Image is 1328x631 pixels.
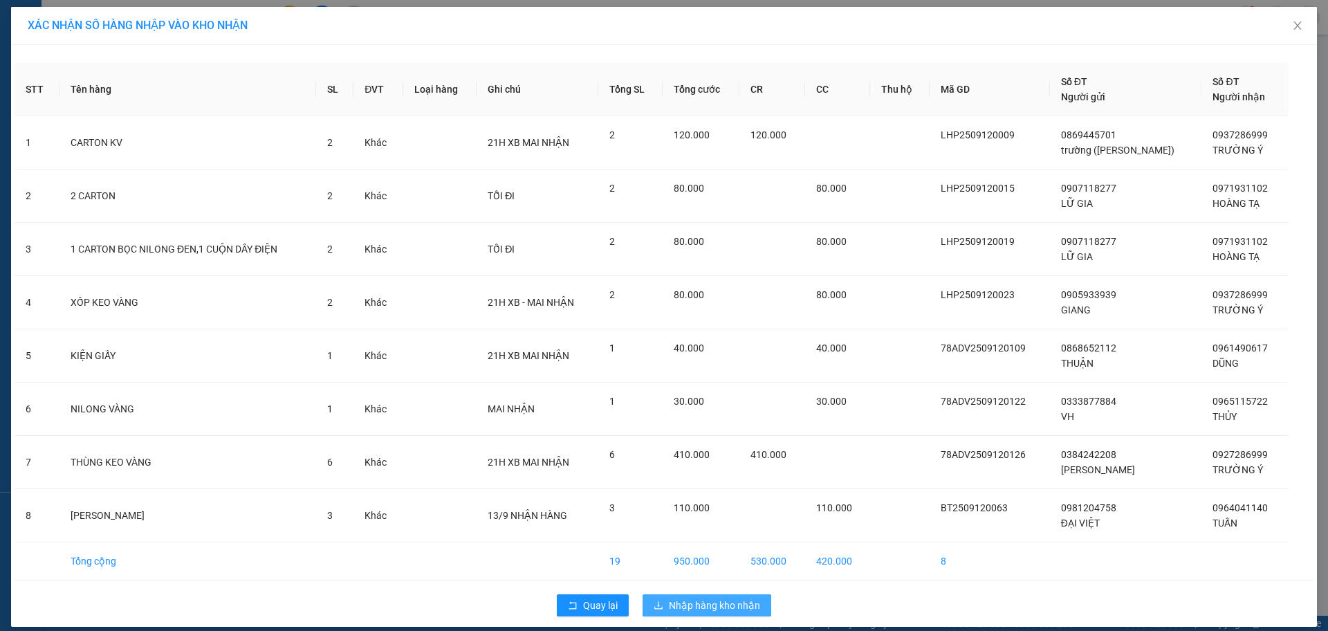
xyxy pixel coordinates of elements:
[353,63,403,116] th: ĐVT
[353,329,403,383] td: Khác
[353,170,403,223] td: Khác
[1212,411,1237,422] span: THỦY
[1212,183,1268,194] span: 0971931102
[1061,198,1093,209] span: LỮ GIA
[1061,411,1074,422] span: VH
[353,223,403,276] td: Khác
[59,383,316,436] td: NILONG VÀNG
[15,223,59,276] td: 3
[1061,183,1116,194] span: 0907118277
[327,403,333,414] span: 1
[1212,518,1237,529] span: TUẤN
[1212,198,1260,209] span: HOÀNG TẠ
[1212,145,1263,156] span: TRƯỜNG Ý
[941,289,1015,300] span: LHP2509120023
[557,594,629,616] button: rollbackQuay lại
[609,236,615,247] span: 2
[1292,20,1303,31] span: close
[930,63,1050,116] th: Mã GD
[816,236,847,247] span: 80.000
[870,63,930,116] th: Thu hộ
[327,190,333,201] span: 2
[1212,304,1263,315] span: TRƯỜNG Ý
[488,137,569,148] span: 21H XB MAI NHẬN
[59,170,316,223] td: 2 CARTON
[598,63,663,116] th: Tổng SL
[739,63,804,116] th: CR
[816,183,847,194] span: 80.000
[488,190,515,201] span: TỐI ĐI
[15,170,59,223] td: 2
[674,183,704,194] span: 80.000
[15,489,59,542] td: 8
[1061,251,1093,262] span: LỮ GIA
[805,542,870,580] td: 420.000
[59,436,316,489] td: THÙNG KEO VÀNG
[1212,342,1268,354] span: 0961490617
[59,489,316,542] td: [PERSON_NAME]
[488,510,567,521] span: 13/9 NHẬN HÀNG
[816,396,847,407] span: 30.000
[1212,502,1268,513] span: 0964041140
[1061,91,1105,102] span: Người gửi
[941,183,1015,194] span: LHP2509120015
[477,63,598,116] th: Ghi chú
[327,350,333,361] span: 1
[353,276,403,329] td: Khác
[15,63,59,116] th: STT
[327,244,333,255] span: 2
[568,601,578,612] span: rollback
[59,276,316,329] td: XỐP KEO VÀNG
[59,63,316,116] th: Tên hàng
[488,350,569,361] span: 21H XB MAI NHẬN
[1061,129,1116,140] span: 0869445701
[941,129,1015,140] span: LHP2509120009
[1212,251,1260,262] span: HOÀNG TẠ
[327,297,333,308] span: 2
[488,457,569,468] span: 21H XB MAI NHẬN
[816,342,847,354] span: 40.000
[609,342,615,354] span: 1
[805,63,870,116] th: CC
[816,502,852,513] span: 110.000
[59,542,316,580] td: Tổng cộng
[1212,91,1265,102] span: Người nhận
[941,342,1026,354] span: 78ADV2509120109
[15,329,59,383] td: 5
[663,542,739,580] td: 950.000
[941,236,1015,247] span: LHP2509120019
[1061,449,1116,460] span: 0384242208
[1212,289,1268,300] span: 0937286999
[609,449,615,460] span: 6
[609,289,615,300] span: 2
[28,19,248,32] span: XÁC NHẬN SỐ HÀNG NHẬP VÀO KHO NHẬN
[15,383,59,436] td: 6
[15,436,59,489] td: 7
[941,502,1008,513] span: BT2509120063
[609,502,615,513] span: 3
[1212,236,1268,247] span: 0971931102
[941,449,1026,460] span: 78ADV2509120126
[674,289,704,300] span: 80.000
[353,489,403,542] td: Khác
[1061,502,1116,513] span: 0981204758
[1061,289,1116,300] span: 0905933939
[674,342,704,354] span: 40.000
[15,116,59,170] td: 1
[59,116,316,170] td: CARTON KV
[1212,464,1263,475] span: TRƯỜNG Ý
[403,63,477,116] th: Loại hàng
[327,510,333,521] span: 3
[583,598,618,613] span: Quay lại
[654,601,663,612] span: download
[816,289,847,300] span: 80.000
[1061,304,1091,315] span: GIANG
[941,396,1026,407] span: 78ADV2509120122
[1061,464,1135,475] span: [PERSON_NAME]
[674,396,704,407] span: 30.000
[1061,145,1174,156] span: trường ([PERSON_NAME])
[1061,76,1087,87] span: Số ĐT
[1212,76,1239,87] span: Số ĐT
[353,383,403,436] td: Khác
[609,396,615,407] span: 1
